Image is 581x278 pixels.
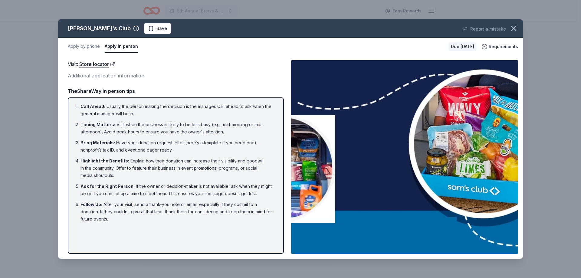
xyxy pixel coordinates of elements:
img: Image for Sam's Club [291,60,518,254]
div: [PERSON_NAME]'s Club [68,24,131,33]
a: Store locator [79,60,115,68]
span: Save [156,25,167,32]
li: Usually the person making the decision is the manager. Call ahead to ask when the general manager... [80,103,275,117]
div: TheShareWay in person tips [68,87,284,95]
span: Call Ahead : [80,104,105,109]
span: Bring Materials : [80,140,115,145]
li: Have your donation request letter (here’s a template if you need one), nonprofit’s tax ID, and ev... [80,139,275,154]
button: Apply in person [105,40,138,53]
li: If the owner or decision-maker is not available, ask when they might be or if you can set up a ti... [80,183,275,197]
li: Explain how their donation can increase their visibility and goodwill in the community. Offer to ... [80,157,275,179]
span: Timing Matters : [80,122,115,127]
button: Requirements [481,43,518,50]
span: Requirements [489,43,518,50]
div: Visit : [68,60,284,68]
button: Apply by phone [68,40,100,53]
div: Additional application information [68,72,284,80]
span: Follow Up : [80,202,102,207]
li: Visit when the business is likely to be less busy (e.g., mid-morning or mid-afternoon). Avoid pea... [80,121,275,136]
div: Due [DATE] [448,42,477,51]
li: After your visit, send a thank-you note or email, especially if they commit to a donation. If the... [80,201,275,223]
span: Highlight the Benefits : [80,158,129,163]
button: Report a mistake [463,25,506,33]
button: Save [144,23,171,34]
span: Ask for the Right Person : [80,184,135,189]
